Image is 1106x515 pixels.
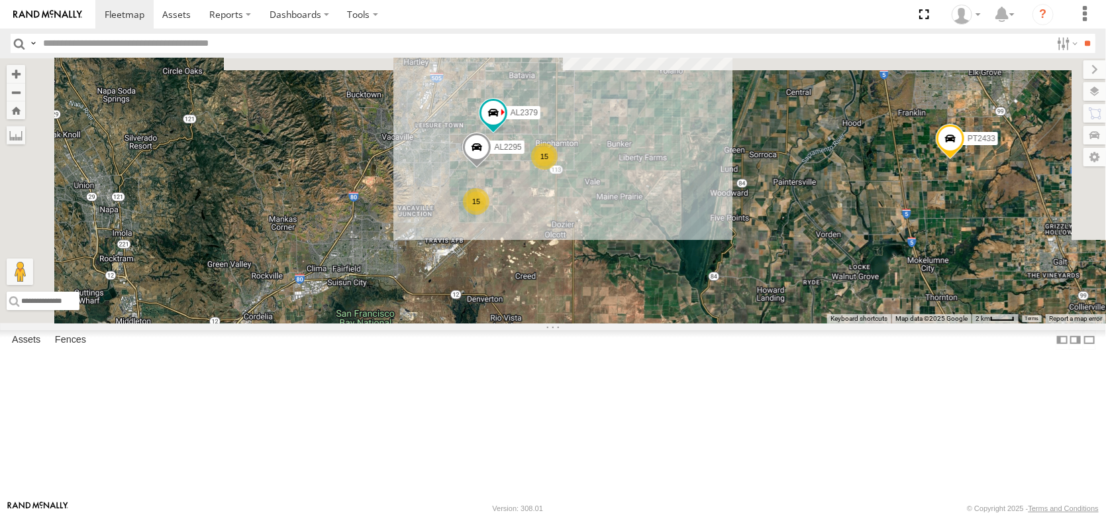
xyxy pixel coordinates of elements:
a: Terms (opens in new tab) [1025,316,1039,321]
i: ? [1032,4,1054,25]
a: Terms and Conditions [1029,504,1099,512]
button: Zoom Home [7,101,25,119]
span: AL2295 [494,143,521,152]
label: Map Settings [1083,148,1106,166]
label: Assets [5,331,47,349]
label: Search Filter Options [1052,34,1080,53]
button: Zoom out [7,83,25,101]
button: Zoom in [7,65,25,83]
label: Dock Summary Table to the Left [1056,330,1069,349]
div: Dennis Braga [947,5,985,25]
div: 15 [531,143,558,170]
button: Drag Pegman onto the map to open Street View [7,258,33,285]
img: rand-logo.svg [13,10,82,19]
button: Map Scale: 2 km per 33 pixels [972,314,1019,323]
label: Dock Summary Table to the Right [1069,330,1082,349]
span: PT2433 [968,134,995,143]
label: Search Query [28,34,38,53]
div: © Copyright 2025 - [967,504,1099,512]
a: Report a map error [1049,315,1102,322]
button: Keyboard shortcuts [830,314,887,323]
label: Measure [7,126,25,144]
div: 15 [463,188,489,215]
label: Fences [48,331,93,349]
div: Version: 308.01 [493,504,543,512]
span: Map data ©2025 Google [895,315,968,322]
span: AL2379 [511,108,538,117]
span: 2 km [976,315,990,322]
label: Hide Summary Table [1083,330,1096,349]
a: Visit our Website [7,502,68,515]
